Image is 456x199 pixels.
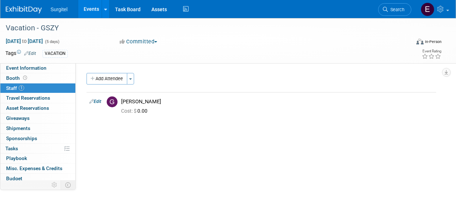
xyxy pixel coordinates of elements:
[0,63,75,73] a: Event Information
[6,105,49,111] span: Asset Reservations
[6,125,30,131] span: Shipments
[425,39,442,44] div: In-Person
[121,108,150,114] span: 0.00
[48,180,61,190] td: Personalize Event Tab Strip
[61,180,76,190] td: Toggle Event Tabs
[117,38,160,46] button: Committed
[6,85,24,91] span: Staff
[0,73,75,83] a: Booth
[6,155,27,161] span: Playbook
[121,108,137,114] span: Cost: $
[378,3,411,16] a: Search
[3,22,404,35] div: Vacation - GSZY
[6,165,62,171] span: Misc. Expenses & Credits
[6,95,50,101] span: Travel Reservations
[6,6,42,13] img: ExhibitDay
[5,38,43,44] span: [DATE] [DATE]
[24,51,36,56] a: Edit
[19,85,24,91] span: 1
[0,124,75,133] a: Shipments
[5,49,36,58] td: Tags
[43,50,68,57] div: VACATION
[378,38,442,48] div: Event Format
[22,75,28,81] span: Booth not reserved yet
[6,176,22,181] span: Budget
[0,113,75,123] a: Giveaways
[416,39,424,44] img: Format-Inperson.png
[6,135,37,141] span: Sponsorships
[0,144,75,153] a: Tasks
[87,73,127,85] button: Add Attendee
[0,164,75,173] a: Misc. Expenses & Credits
[388,7,404,12] span: Search
[0,93,75,103] a: Travel Reservations
[421,3,434,16] img: Event Coordinator
[21,38,28,44] span: to
[121,98,433,105] div: [PERSON_NAME]
[44,39,59,44] span: (5 days)
[50,7,67,12] span: Surgitel
[0,153,75,163] a: Playbook
[422,49,441,53] div: Event Rating
[0,174,75,183] a: Budget
[5,146,18,151] span: Tasks
[89,99,101,104] a: Edit
[0,134,75,143] a: Sponsorships
[0,103,75,113] a: Asset Reservations
[107,96,118,107] img: G.jpg
[0,83,75,93] a: Staff1
[6,115,30,121] span: Giveaways
[6,65,47,71] span: Event Information
[6,75,28,81] span: Booth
